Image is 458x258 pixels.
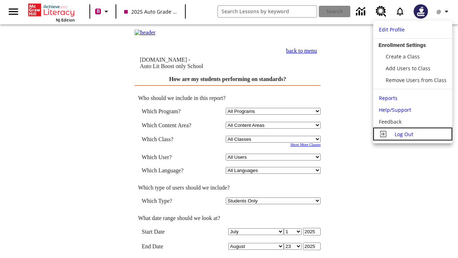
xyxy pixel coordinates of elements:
span: Reports [379,95,398,101]
span: Help/Support [379,106,411,113]
span: Create a Class [386,53,420,60]
span: Remove Users from Class [386,77,447,83]
span: Feedback [379,118,401,125]
span: Enrollment Settings [379,42,426,48]
span: Add Users to Class [386,65,430,72]
span: Log Out [395,131,413,138]
span: Edit Profile [379,26,405,33]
